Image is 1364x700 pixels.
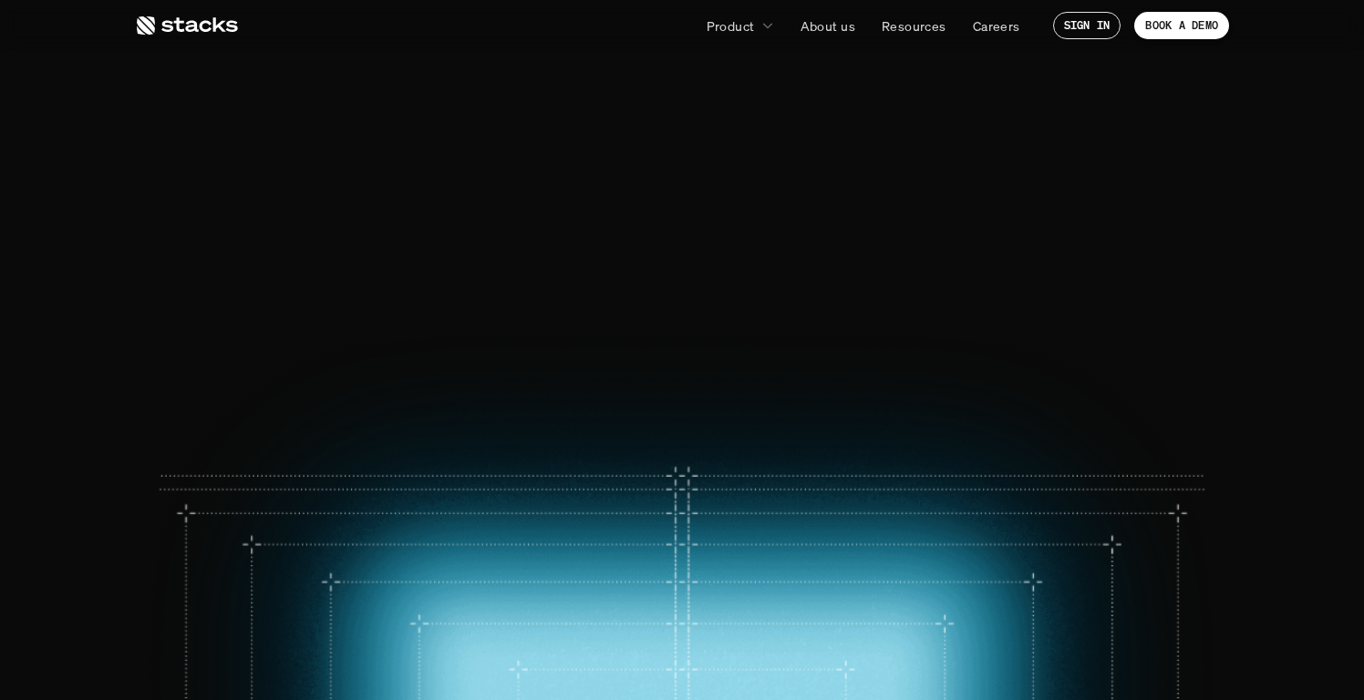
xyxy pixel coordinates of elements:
[215,196,1149,394] span: Automate your teams’ repetitive tasks
[1134,12,1229,39] a: BOOK A DEMO
[962,9,1031,42] a: Careers
[871,9,957,42] a: Resources
[1053,12,1121,39] a: SIGN IN
[1145,19,1218,32] p: BOOK A DEMO
[458,397,906,480] p: Free up your team to focus on what matters. Stacks comes with AI agents that handle menial accoun...
[1064,19,1111,32] p: SIGN IN
[790,9,866,42] a: About us
[882,16,946,36] p: Resources
[707,16,755,36] p: Product
[801,16,855,36] p: About us
[631,526,733,551] p: BOOK A DEMO
[973,16,1020,36] p: Careers
[600,516,765,561] a: BOOK A DEMO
